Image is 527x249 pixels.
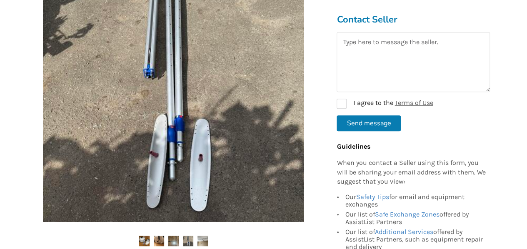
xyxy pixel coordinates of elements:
a: Safe Exchange Zones [375,211,439,219]
b: Guidelines [337,142,370,150]
div: Our for email and equipment exchanges [345,194,486,210]
img: voyager portable motor and easy track tension system-mechanical overhead lift track-transfer aids... [183,236,193,246]
img: voyager portable motor and easy track tension system-mechanical overhead lift track-transfer aids... [197,236,208,246]
label: I agree to the [337,99,433,109]
a: Terms of Use [395,99,433,107]
a: Safety Tips [356,193,389,201]
button: Send message [337,115,401,131]
img: voyager portable motor and easy track tension system-mechanical overhead lift track-transfer aids... [139,236,150,246]
img: voyager portable motor and easy track tension system-mechanical overhead lift track-transfer aids... [154,236,164,246]
p: When you contact a Seller using this form, you will be sharing your email address with them. We s... [337,158,486,187]
a: Additional Services [375,228,433,236]
div: Our list of offered by AssistList Partners [345,210,486,227]
h3: Contact Seller [337,14,490,25]
img: voyager portable motor and easy track tension system-mechanical overhead lift track-transfer aids... [168,236,179,246]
